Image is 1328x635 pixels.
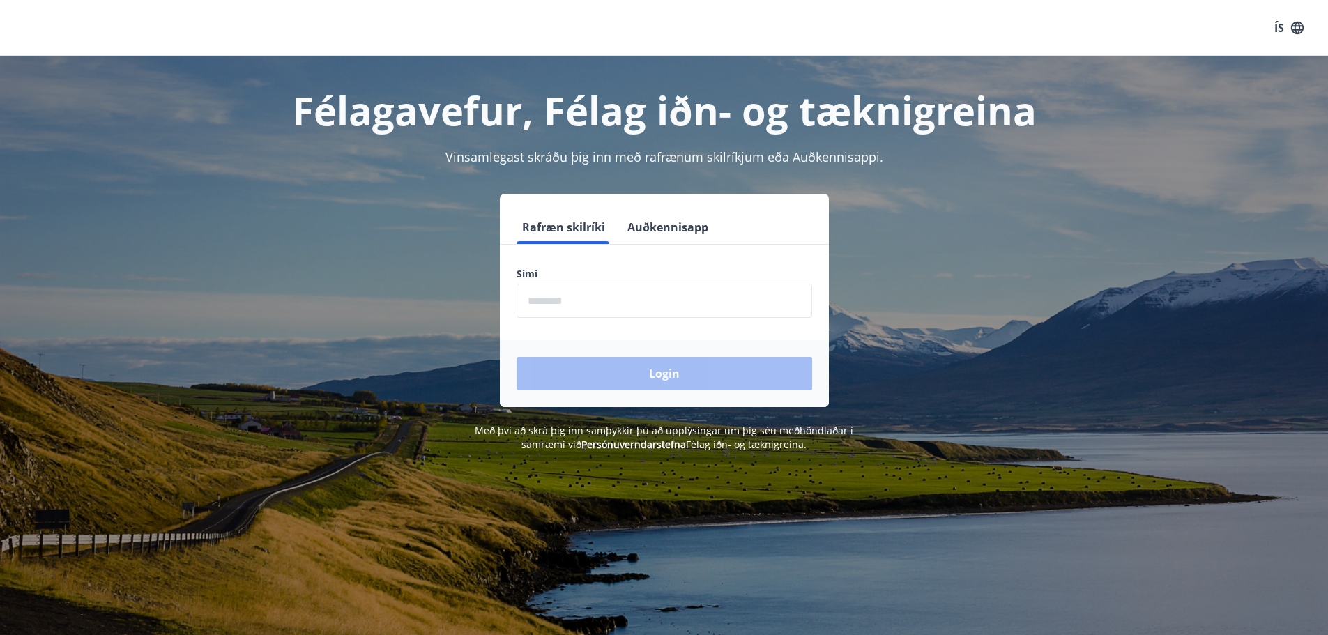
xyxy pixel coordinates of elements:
h1: Félagavefur, Félag iðn- og tæknigreina [179,84,1150,137]
label: Sími [517,267,812,281]
button: ÍS [1267,15,1311,40]
span: Með því að skrá þig inn samþykkir þú að upplýsingar um þig séu meðhöndlaðar í samræmi við Félag i... [475,424,853,451]
button: Rafræn skilríki [517,211,611,244]
button: Auðkennisapp [622,211,714,244]
a: Persónuverndarstefna [581,438,686,451]
span: Vinsamlegast skráðu þig inn með rafrænum skilríkjum eða Auðkennisappi. [445,148,883,165]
